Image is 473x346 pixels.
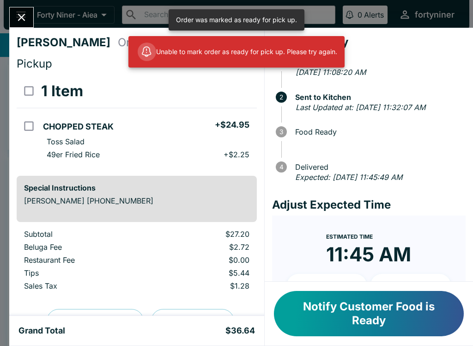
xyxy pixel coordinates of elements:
[279,163,283,171] text: 4
[224,150,249,159] p: + $2.25
[138,39,337,65] div: Unable to mark order as ready for pick up. Please try again.
[272,198,466,212] h4: Adjust Expected Time
[225,325,255,336] h5: $36.64
[41,82,83,100] h3: 1 Item
[17,74,257,168] table: orders table
[161,229,249,239] p: $27.20
[161,268,249,278] p: $5.44
[24,183,249,192] h6: Special Instructions
[370,274,451,297] button: + 20
[24,196,249,205] p: [PERSON_NAME] [PHONE_NUMBER]
[272,35,466,49] h4: Order Activity
[161,242,249,252] p: $2.72
[24,281,146,290] p: Sales Tax
[274,291,464,336] button: Notify Customer Food is Ready
[151,309,234,333] button: Print Receipt
[326,242,411,266] time: 11:45 AM
[47,150,100,159] p: 49er Fried Rice
[215,119,249,130] h5: + $24.95
[24,268,146,278] p: Tips
[291,128,466,136] span: Food Ready
[279,128,283,136] text: 3
[291,163,466,171] span: Delivered
[24,255,146,265] p: Restaurant Fee
[118,36,197,49] h4: Order # 761002
[291,58,466,66] span: Received
[296,68,366,77] em: [DATE] 11:08:20 AM
[17,229,257,294] table: orders table
[296,103,425,112] em: Last Updated at: [DATE] 11:32:07 AM
[17,57,52,70] span: Pickup
[18,325,65,336] h5: Grand Total
[161,255,249,265] p: $0.00
[24,229,146,239] p: Subtotal
[287,274,367,297] button: + 10
[326,233,373,240] span: Estimated Time
[161,281,249,290] p: $1.28
[43,121,114,132] h5: CHOPPED STEAK
[279,93,283,101] text: 2
[10,7,33,27] button: Close
[295,173,402,182] em: Expected: [DATE] 11:45:49 AM
[17,36,118,49] h4: [PERSON_NAME]
[176,12,297,28] div: Order was marked as ready for pick up.
[47,309,144,333] button: Preview Receipt
[24,242,146,252] p: Beluga Fee
[47,137,85,146] p: Toss Salad
[291,93,466,101] span: Sent to Kitchen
